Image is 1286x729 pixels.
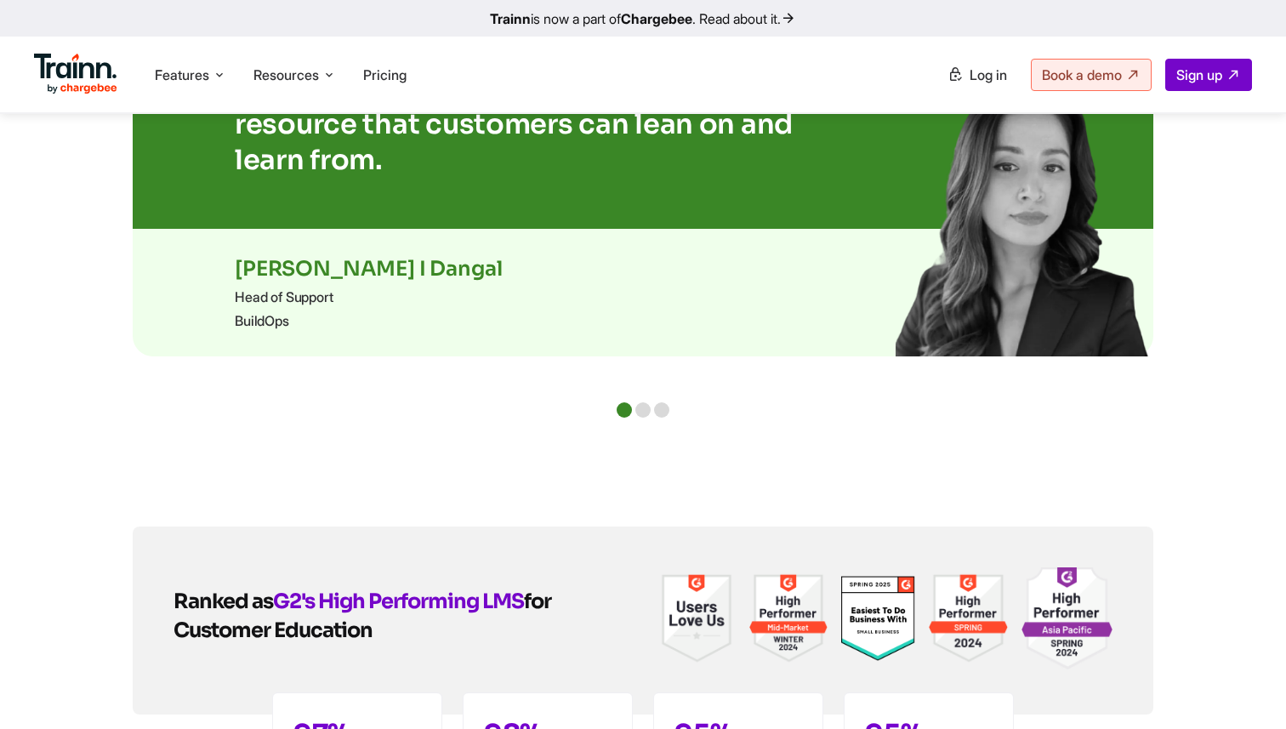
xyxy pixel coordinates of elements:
[841,576,915,661] img: Trainn | Customer Onboarding Software
[896,50,1153,356] img: Trainn | customer education | video creation
[621,10,692,27] b: Chargebee
[749,567,828,669] img: Trainn | Customer Onboarding Software
[657,567,736,669] img: Trainn | Customer Onboarding Software
[970,66,1007,83] span: Log in
[490,10,531,27] b: Trainn
[1031,59,1152,91] a: Book a demo
[1021,567,1112,669] img: Trainn | Customer Onboarding Software
[235,256,1051,282] p: [PERSON_NAME] I Dangal
[273,589,524,614] a: G2's High Performing LMS
[1165,59,1252,91] a: Sign up
[235,288,1051,305] p: Head of Support
[155,65,209,84] span: Features
[1042,66,1122,83] span: Book a demo
[1176,66,1222,83] span: Sign up
[937,60,1017,90] a: Log in
[174,587,582,645] h2: Ranked as for Customer Education
[929,567,1007,669] img: Trainn | Customer Onboarding Software
[363,66,407,83] a: Pricing
[1201,647,1286,729] iframe: Chat Widget
[253,65,319,84] span: Resources
[34,54,117,94] img: Trainn Logo
[235,312,1051,329] p: BuildOps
